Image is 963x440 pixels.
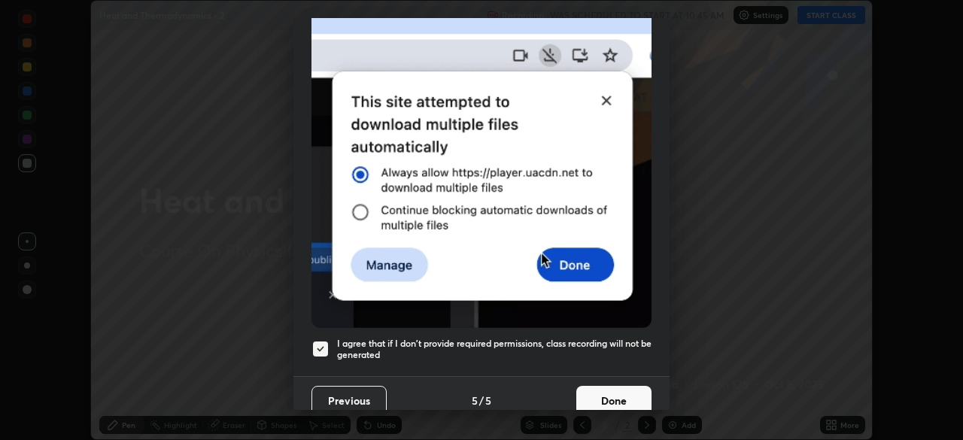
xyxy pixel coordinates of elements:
h4: 5 [485,393,491,408]
h5: I agree that if I don't provide required permissions, class recording will not be generated [337,338,652,361]
button: Previous [311,386,387,416]
h4: / [479,393,484,408]
h4: 5 [472,393,478,408]
button: Done [576,386,652,416]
